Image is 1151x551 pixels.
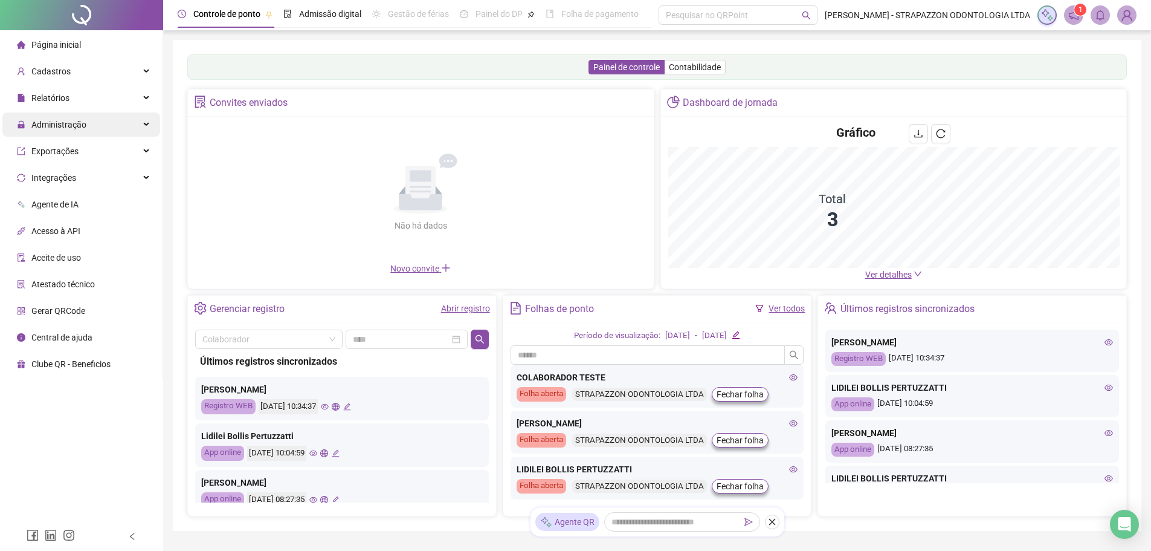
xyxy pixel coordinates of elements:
[475,334,485,344] span: search
[201,492,244,507] div: App online
[1104,338,1113,347] span: eye
[712,387,769,402] button: Fechar folha
[914,270,922,278] span: down
[31,173,76,183] span: Integrações
[31,226,80,236] span: Acesso à API
[1104,474,1113,483] span: eye
[320,449,328,457] span: global
[31,67,71,76] span: Cadastros
[574,330,660,342] div: Período de visualização:
[789,419,798,428] span: eye
[210,93,288,113] div: Convites enviados
[332,449,340,457] span: edit
[789,373,798,382] span: eye
[31,120,86,129] span: Administração
[517,371,798,384] div: COLABORADOR TESTE
[669,62,721,72] span: Contabilidade
[525,299,594,319] div: Folhas de ponto
[200,354,484,369] div: Últimos registros sincronizados
[865,270,922,279] a: Ver detalhes down
[572,480,707,494] div: STRAPAZZON ODONTOLOGIA LTDA
[572,388,707,402] div: STRAPAZZON ODONTOLOGIA LTDA
[17,120,25,129] span: lock
[17,280,25,289] span: solution
[17,227,25,235] span: api
[372,10,381,18] span: sun
[27,529,39,541] span: facebook
[17,94,25,102] span: file
[17,333,25,342] span: info-circle
[802,11,811,20] span: search
[17,41,25,49] span: home
[831,336,1113,349] div: [PERSON_NAME]
[31,253,81,262] span: Aceite de uso
[717,480,764,493] span: Fechar folha
[789,465,798,474] span: eye
[247,492,306,507] div: [DATE] 08:27:35
[1068,10,1079,21] span: notification
[667,96,680,108] span: pie-chart
[824,302,837,315] span: team
[31,306,85,316] span: Gerar QRCode
[1040,8,1054,22] img: sparkle-icon.fc2bf0ac1784a2077858766a79e2daf3.svg
[31,333,92,342] span: Central de ajuda
[210,299,285,319] div: Gerenciar registro
[717,388,764,401] span: Fechar folha
[31,279,95,289] span: Atestado técnico
[441,304,490,313] a: Abrir registro
[283,10,292,18] span: file-done
[259,399,318,414] div: [DATE] 10:34:37
[936,129,946,139] span: reload
[546,10,554,18] span: book
[825,8,1030,22] span: [PERSON_NAME] - STRAPAZZON ODONTOLOGIA LTDA
[517,417,798,430] div: [PERSON_NAME]
[1078,5,1083,14] span: 1
[831,397,1113,411] div: [DATE] 10:04:59
[31,359,111,369] span: Clube QR - Beneficios
[1118,6,1136,24] img: 94609
[441,263,451,273] span: plus
[201,429,483,443] div: Lidilei Bollis Pertuzzatti
[831,472,1113,485] div: LIDILEI BOLLIS PERTUZZATTI
[128,532,137,541] span: left
[1110,510,1139,539] div: Open Intercom Messenger
[561,9,639,19] span: Folha de pagamento
[201,383,483,396] div: [PERSON_NAME]
[63,529,75,541] span: instagram
[476,9,523,19] span: Painel do DP
[865,270,912,279] span: Ver detalhes
[593,62,660,72] span: Painel de controle
[535,513,599,531] div: Agente QR
[831,443,1113,457] div: [DATE] 08:27:35
[831,443,874,457] div: App online
[914,129,923,139] span: download
[388,9,449,19] span: Gestão de férias
[517,387,566,402] div: Folha aberta
[1074,4,1086,16] sup: 1
[332,496,340,504] span: edit
[309,496,317,504] span: eye
[683,93,778,113] div: Dashboard de jornada
[247,446,306,461] div: [DATE] 10:04:59
[732,331,740,339] span: edit
[178,10,186,18] span: clock-circle
[31,200,79,209] span: Agente de IA
[1104,429,1113,437] span: eye
[17,174,25,182] span: sync
[831,397,874,411] div: App online
[31,146,79,156] span: Exportações
[17,360,25,368] span: gift
[831,426,1113,440] div: [PERSON_NAME]
[17,253,25,262] span: audit
[768,518,776,526] span: close
[390,264,451,273] span: Novo convite
[712,479,769,494] button: Fechar folha
[1095,10,1106,21] span: bell
[45,529,57,541] span: linkedin
[193,9,260,19] span: Controle de ponto
[540,516,552,529] img: sparkle-icon.fc2bf0ac1784a2077858766a79e2daf3.svg
[712,433,769,448] button: Fechar folha
[321,403,329,411] span: eye
[201,476,483,489] div: [PERSON_NAME]
[572,434,707,448] div: STRAPAZZON ODONTOLOGIA LTDA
